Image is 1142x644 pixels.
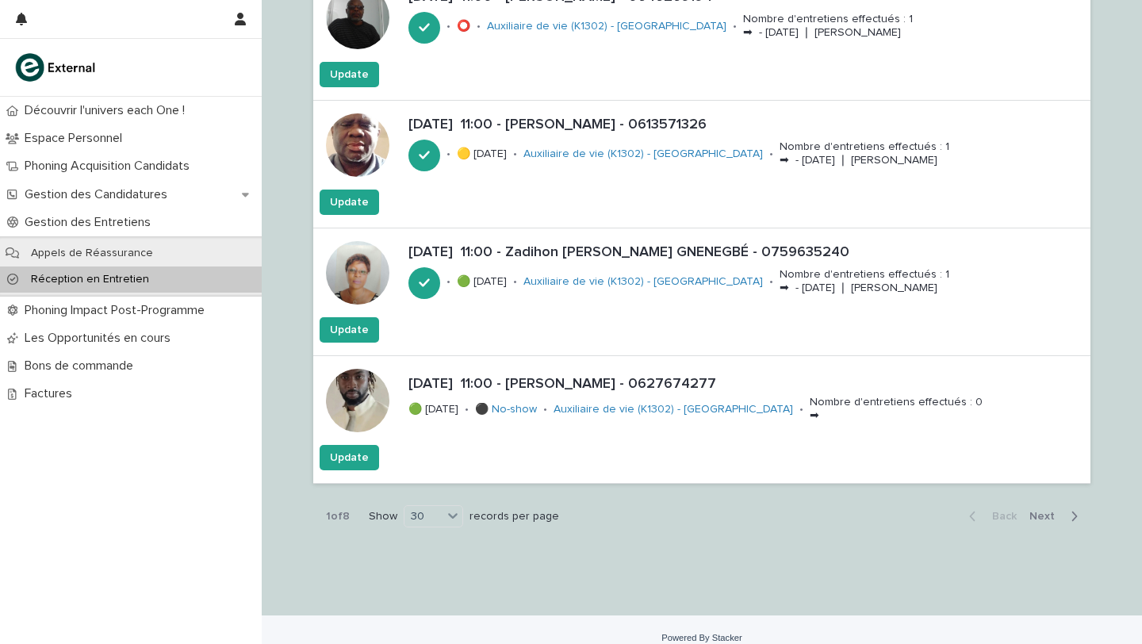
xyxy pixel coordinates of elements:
p: 1 of 8 [313,497,362,536]
p: • [446,20,450,33]
p: • [799,403,803,416]
p: Gestion des Candidatures [18,187,180,202]
a: [DATE] 11:00 - Zadihon [PERSON_NAME] GNENEGBÉ - 0759635240•🟢 [DATE]•Auxiliaire de vie (K1302) - [... [313,228,1090,356]
p: Phoning Acquisition Candidats [18,159,202,174]
p: • [513,275,517,289]
button: Back [956,509,1023,523]
span: Update [330,67,369,82]
p: [DATE] 11:00 - [PERSON_NAME] - 0613571326 [408,117,1084,134]
p: • [733,20,737,33]
p: Show [369,510,397,523]
p: records per page [469,510,559,523]
p: • [465,403,469,416]
p: [DATE] 11:00 - Zadihon [PERSON_NAME] GNENEGBÉ - 0759635240 [408,244,1084,262]
span: Back [983,511,1017,522]
a: Auxiliaire de vie (K1302) - [GEOGRAPHIC_DATA] [523,275,763,289]
a: ⚫ No-show [475,403,537,416]
span: Update [330,322,369,338]
p: Nombre d'entretiens effectués : 1 ➡ - [DATE] ❘ [PERSON_NAME] [780,268,949,295]
a: [DATE] 11:00 - [PERSON_NAME] - 0627674277🟢 [DATE]•⚫ No-show •Auxiliaire de vie (K1302) - [GEOGRAP... [313,356,1090,484]
p: Factures [18,386,85,401]
div: 30 [404,508,443,525]
p: Nombre d'entretiens effectués : 0 ➡ [810,396,983,423]
span: Update [330,450,369,466]
p: • [543,403,547,416]
p: Phoning Impact Post-Programme [18,303,217,318]
p: 🟡 [DATE] [457,148,507,161]
button: Update [320,190,379,215]
a: Powered By Stacker [661,633,742,642]
p: • [477,20,481,33]
p: Les Opportunités en cours [18,331,183,346]
p: • [446,275,450,289]
a: Auxiliaire de vie (K1302) - [GEOGRAPHIC_DATA] [554,403,793,416]
p: Nombre d'entretiens effectués : 1 ➡ - [DATE] ❘ [PERSON_NAME] [743,13,913,40]
p: ⭕ [457,20,470,33]
span: Next [1029,511,1064,522]
p: 🟢 [DATE] [408,403,458,416]
p: Appels de Réassurance [18,247,166,260]
button: Update [320,317,379,343]
span: Update [330,194,369,210]
p: • [446,148,450,161]
a: [DATE] 11:00 - [PERSON_NAME] - 0613571326•🟡 [DATE]•Auxiliaire de vie (K1302) - [GEOGRAPHIC_DATA] ... [313,101,1090,228]
p: Bons de commande [18,358,146,374]
a: Auxiliaire de vie (K1302) - [GEOGRAPHIC_DATA] [523,148,763,161]
p: [DATE] 11:00 - [PERSON_NAME] - 0627674277 [408,376,1084,393]
p: 🟢 [DATE] [457,275,507,289]
p: Espace Personnel [18,131,135,146]
p: Gestion des Entretiens [18,215,163,230]
p: Nombre d'entretiens effectués : 1 ➡ - [DATE] ❘ [PERSON_NAME] [780,140,949,167]
img: bc51vvfgR2QLHU84CWIQ [13,52,100,83]
p: • [769,275,773,289]
p: Découvrir l'univers each One ! [18,103,197,118]
p: Réception en Entretien [18,273,162,286]
button: Update [320,62,379,87]
p: • [769,148,773,161]
button: Next [1023,509,1090,523]
a: Auxiliaire de vie (K1302) - [GEOGRAPHIC_DATA] [487,20,726,33]
p: • [513,148,517,161]
button: Update [320,445,379,470]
